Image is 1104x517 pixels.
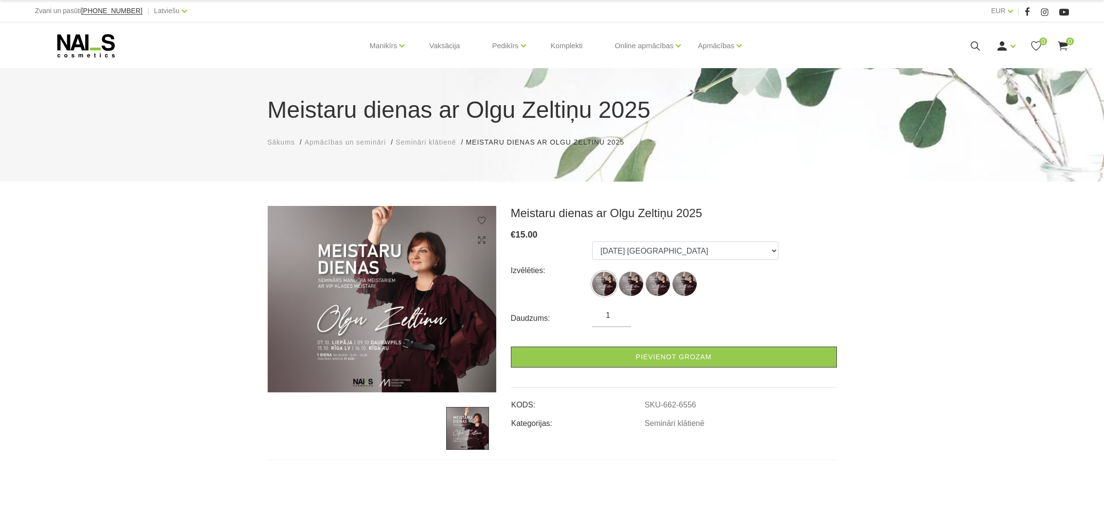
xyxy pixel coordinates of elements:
span: 15.00 [516,230,538,240]
a: Manikīrs [370,26,398,65]
span: € [511,230,516,240]
span: Semināri klātienē [396,138,456,146]
img: ... [646,272,670,296]
a: Apmācības un semināri [305,137,386,148]
img: ... [446,407,489,450]
img: ... [619,272,643,296]
div: Daudzums: [511,311,593,326]
span: 0 [1039,37,1047,45]
a: EUR [991,5,1006,17]
a: Sākums [268,137,295,148]
a: Vaksācija [421,22,468,69]
a: Semināri klātienē [396,137,456,148]
span: Sākums [268,138,295,146]
span: | [1018,5,1020,17]
span: 0 [1066,37,1074,45]
div: Zvani un pasūti [35,5,143,17]
span: | [147,5,149,17]
h1: Meistaru dienas ar Olgu Zeltiņu 2025 [268,92,837,128]
a: Semināri klātienē [645,419,705,428]
h3: Meistaru dienas ar Olgu Zeltiņu 2025 [511,206,837,221]
a: Online apmācības [615,26,673,65]
a: SKU-662-6556 [645,401,696,409]
a: Pievienot grozam [511,347,837,368]
a: Latviešu [154,5,180,17]
a: Apmācības [698,26,734,65]
span: Apmācības un semināri [305,138,386,146]
img: ... [592,272,616,296]
a: 0 [1057,40,1069,52]
img: ... [268,206,496,392]
a: Komplekti [543,22,591,69]
div: Izvēlēties: [511,263,593,278]
li: Meistaru dienas ar Olgu Zeltiņu 2025 [466,137,634,148]
td: KODS: [511,392,644,411]
a: Pedikīrs [492,26,518,65]
a: 0 [1030,40,1042,52]
a: [PHONE_NUMBER] [81,7,143,15]
img: ... [672,272,697,296]
td: Kategorijas: [511,411,644,429]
